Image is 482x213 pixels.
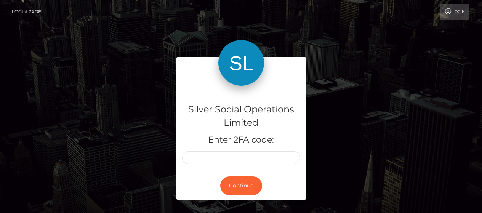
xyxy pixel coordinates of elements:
h4: Silver Social Operations Limited [182,103,300,130]
a: Login Page [12,4,41,20]
button: Continue [220,176,262,195]
img: Silver Social Operations Limited [218,40,264,86]
h5: Enter 2FA code: [182,134,300,146]
a: Login [440,4,469,20]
